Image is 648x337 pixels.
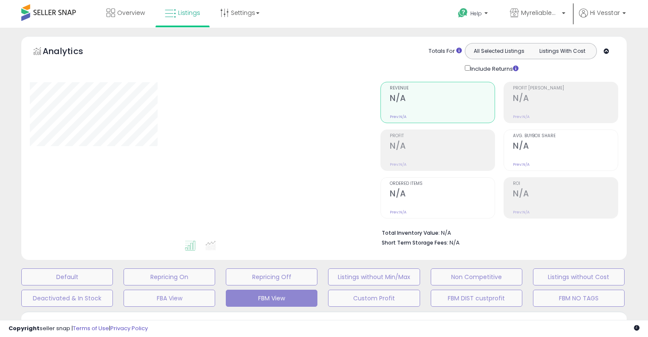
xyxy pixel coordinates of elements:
button: Listings With Cost [530,46,594,57]
small: Prev: N/A [513,210,530,215]
small: Prev: N/A [390,162,406,167]
small: Prev: N/A [390,114,406,119]
span: N/A [449,239,460,247]
small: Prev: N/A [513,114,530,119]
span: Myreliablemart [521,9,559,17]
small: Prev: N/A [513,162,530,167]
b: Total Inventory Value: [382,229,440,236]
a: Hi Vesstar [579,9,626,28]
button: FBA View [124,290,215,307]
span: Overview [117,9,145,17]
button: Non Competitive [431,268,522,285]
button: FBM View [226,290,317,307]
h2: N/A [390,93,495,105]
span: Listings [178,9,200,17]
strong: Copyright [9,324,40,332]
b: Short Term Storage Fees: [382,239,448,246]
div: Include Returns [458,63,529,73]
h2: N/A [513,141,618,153]
button: FBM DIST custprofit [431,290,522,307]
h2: N/A [390,189,495,200]
div: Totals For [429,47,462,55]
a: Help [451,1,496,28]
h2: N/A [513,93,618,105]
span: Ordered Items [390,181,495,186]
button: Default [21,268,113,285]
h5: Analytics [43,45,100,59]
button: Deactivated & In Stock [21,290,113,307]
span: Help [470,10,482,17]
button: Listings without Cost [533,268,625,285]
span: Profit [PERSON_NAME] [513,86,618,91]
span: ROI [513,181,618,186]
span: Revenue [390,86,495,91]
button: Repricing Off [226,268,317,285]
button: FBM NO TAGS [533,290,625,307]
h2: N/A [390,141,495,153]
button: Repricing On [124,268,215,285]
button: All Selected Listings [467,46,531,57]
i: Get Help [458,8,468,18]
small: Prev: N/A [390,210,406,215]
button: Custom Profit [328,290,420,307]
div: seller snap | | [9,325,148,333]
h2: N/A [513,189,618,200]
span: Profit [390,134,495,138]
span: Hi Vesstar [590,9,620,17]
button: Listings without Min/Max [328,268,420,285]
li: N/A [382,227,612,237]
span: Avg. Buybox Share [513,134,618,138]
